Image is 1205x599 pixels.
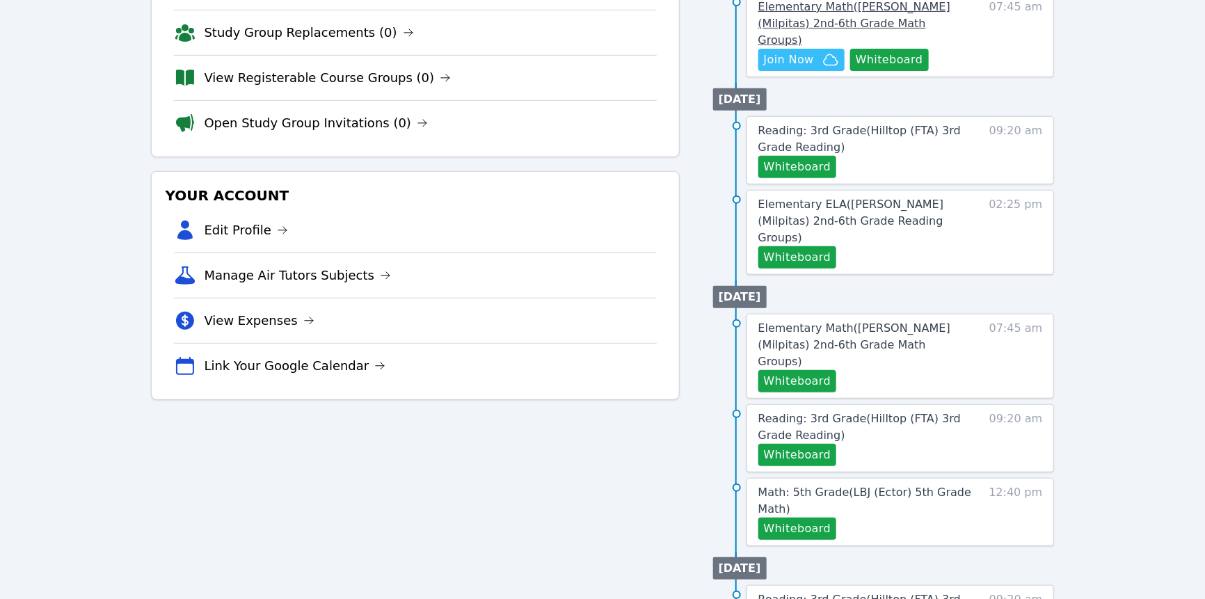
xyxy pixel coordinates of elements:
[205,113,429,133] a: Open Study Group Invitations (0)
[989,484,1043,540] span: 12:40 pm
[989,410,1043,466] span: 09:20 am
[713,557,767,580] li: [DATE]
[713,88,767,111] li: [DATE]
[758,124,961,154] span: Reading: 3rd Grade ( Hilltop (FTA) 3rd Grade Reading )
[758,49,845,71] button: Join Now
[758,321,950,368] span: Elementary Math ( [PERSON_NAME] (Milpitas) 2nd-6th Grade Math Groups )
[758,410,972,444] a: Reading: 3rd Grade(Hilltop (FTA) 3rd Grade Reading)
[758,320,972,370] a: Elementary Math([PERSON_NAME] (Milpitas) 2nd-6th Grade Math Groups)
[758,198,944,244] span: Elementary ELA ( [PERSON_NAME] (Milpitas) 2nd-6th Grade Reading Groups )
[758,518,837,540] button: Whiteboard
[989,320,1043,392] span: 07:45 am
[758,246,837,269] button: Whiteboard
[850,49,929,71] button: Whiteboard
[205,221,289,240] a: Edit Profile
[163,183,668,208] h3: Your Account
[758,486,972,516] span: Math: 5th Grade ( LBJ (Ector) 5th Grade Math )
[205,23,414,42] a: Study Group Replacements (0)
[205,266,392,285] a: Manage Air Tutors Subjects
[713,286,767,308] li: [DATE]
[758,122,972,156] a: Reading: 3rd Grade(Hilltop (FTA) 3rd Grade Reading)
[758,484,972,518] a: Math: 5th Grade(LBJ (Ector) 5th Grade Math)
[758,156,837,178] button: Whiteboard
[989,196,1043,269] span: 02:25 pm
[758,444,837,466] button: Whiteboard
[758,370,837,392] button: Whiteboard
[989,122,1043,178] span: 09:20 am
[758,196,972,246] a: Elementary ELA([PERSON_NAME] (Milpitas) 2nd-6th Grade Reading Groups)
[764,51,814,68] span: Join Now
[205,68,452,88] a: View Registerable Course Groups (0)
[205,311,314,330] a: View Expenses
[205,356,386,376] a: Link Your Google Calendar
[758,412,961,442] span: Reading: 3rd Grade ( Hilltop (FTA) 3rd Grade Reading )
